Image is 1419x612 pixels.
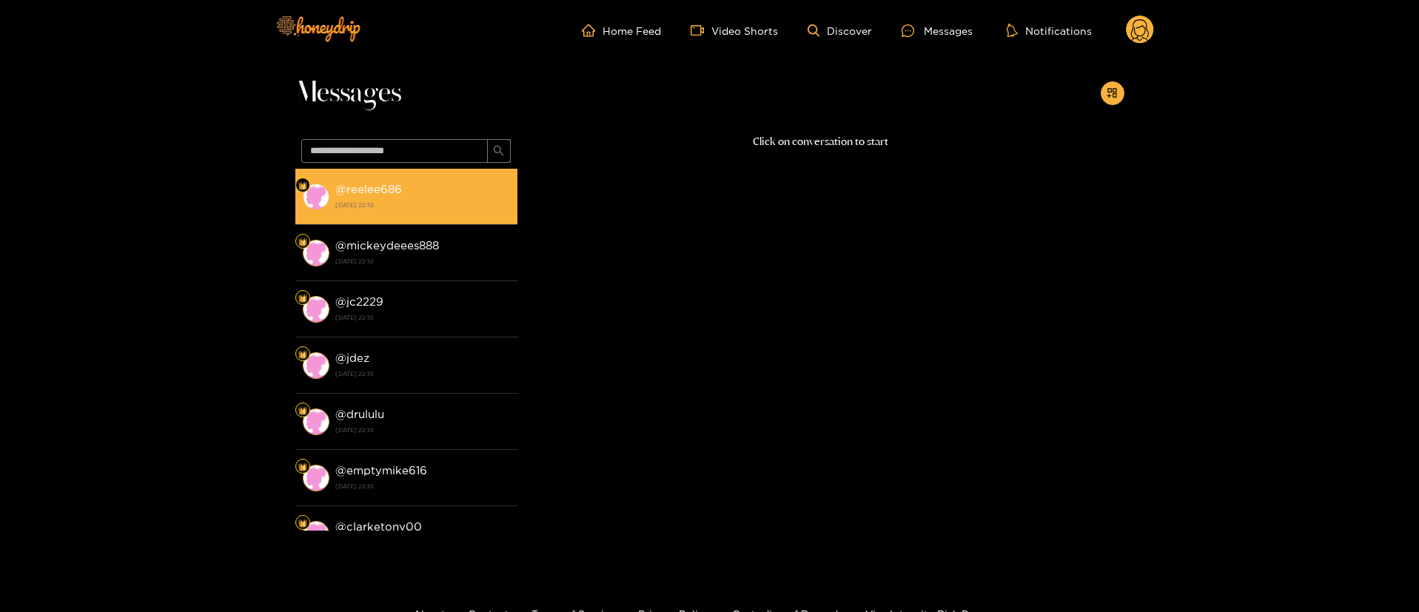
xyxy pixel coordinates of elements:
[808,24,872,37] a: Discover
[335,183,402,195] strong: @ reelee686
[1002,23,1096,38] button: Notifications
[335,311,510,324] strong: [DATE] 22:10
[298,519,307,528] img: Fan Level
[298,463,307,471] img: Fan Level
[335,239,439,252] strong: @ mickeydeees888
[335,367,510,380] strong: [DATE] 22:10
[303,465,329,491] img: conversation
[335,423,510,437] strong: [DATE] 22:10
[493,145,504,158] span: search
[298,238,307,246] img: Fan Level
[335,480,510,493] strong: [DATE] 22:10
[582,24,661,37] a: Home Feed
[335,198,510,212] strong: [DATE] 22:10
[303,408,329,435] img: conversation
[691,24,778,37] a: Video Shorts
[303,184,329,210] img: conversation
[303,240,329,266] img: conversation
[335,464,427,477] strong: @ emptymike616
[298,181,307,190] img: Fan Level
[1101,81,1124,105] button: appstore-add
[335,255,510,268] strong: [DATE] 22:10
[335,520,422,533] strong: @ clarketony00
[295,75,401,111] span: Messages
[335,408,384,420] strong: @ drululu
[691,24,711,37] span: video-camera
[517,133,1124,150] p: Click on conversation to start
[335,352,369,364] strong: @ jdez
[1107,87,1118,100] span: appstore-add
[902,22,973,39] div: Messages
[298,406,307,415] img: Fan Level
[303,296,329,323] img: conversation
[582,24,603,37] span: home
[487,139,511,163] button: search
[335,295,383,308] strong: @ jc2229
[303,521,329,548] img: conversation
[298,350,307,359] img: Fan Level
[303,352,329,379] img: conversation
[298,294,307,303] img: Fan Level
